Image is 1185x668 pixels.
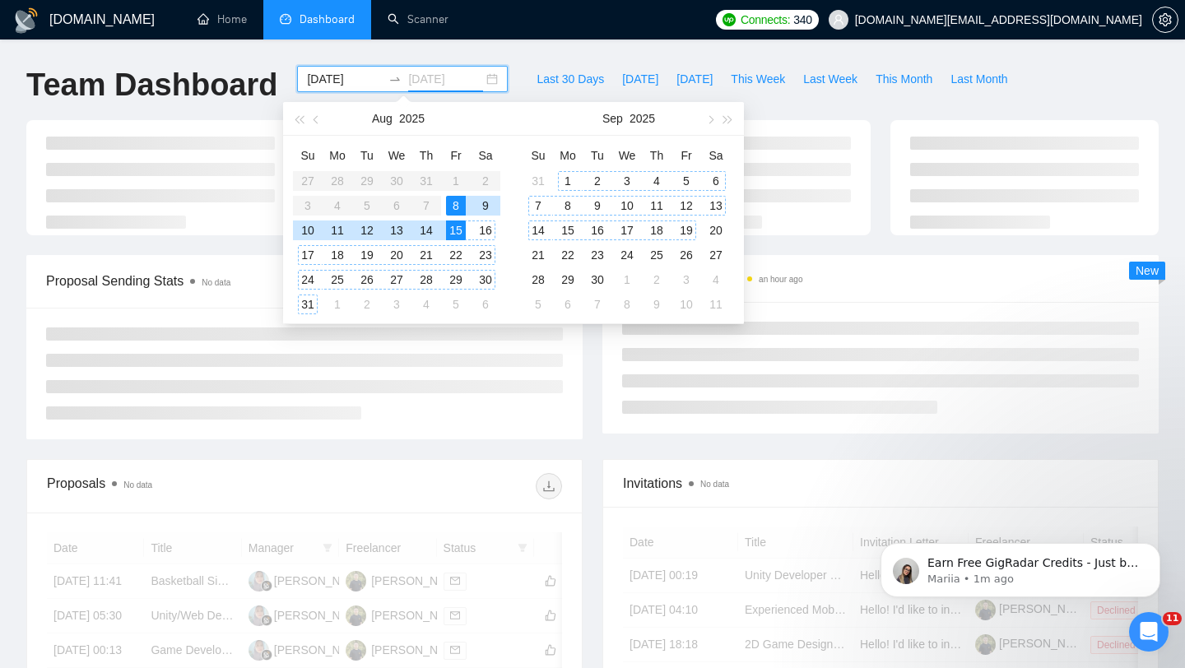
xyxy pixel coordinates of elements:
div: 26 [676,245,696,265]
div: Proposals [47,473,304,499]
img: upwork-logo.png [723,13,736,26]
button: 2025 [399,102,425,135]
div: 2 [357,295,377,314]
div: 3 [676,270,696,290]
div: 3 [617,171,637,191]
th: Fr [441,142,471,169]
td: 2025-08-08 [441,193,471,218]
span: swap-right [388,72,402,86]
td: 2025-09-20 [701,218,731,243]
div: 13 [706,196,726,216]
span: Last Week [803,70,857,88]
div: 23 [476,245,495,265]
div: 21 [416,245,436,265]
td: 2025-09-12 [671,193,701,218]
td: 2025-09-29 [553,267,583,292]
td: 2025-08-12 [352,218,382,243]
div: 30 [476,270,495,290]
td: 2025-09-02 [352,292,382,317]
td: 2025-08-20 [382,243,411,267]
th: Th [642,142,671,169]
input: End date [408,70,483,88]
td: 2025-10-01 [612,267,642,292]
th: We [382,142,411,169]
span: No data [202,278,230,287]
div: 7 [588,295,607,314]
th: Mo [323,142,352,169]
td: 2025-09-23 [583,243,612,267]
button: Sep [602,102,623,135]
div: 16 [476,220,495,240]
span: [DATE] [622,70,658,88]
div: 6 [476,295,495,314]
td: 2025-10-06 [553,292,583,317]
td: 2025-08-25 [323,267,352,292]
div: 4 [647,171,667,191]
td: 2025-10-03 [671,267,701,292]
div: 1 [558,171,578,191]
td: 2025-09-18 [642,218,671,243]
div: 16 [588,220,607,240]
td: 2025-09-04 [642,169,671,193]
span: No data [700,480,729,489]
div: 11 [328,220,347,240]
th: Th [411,142,441,169]
div: 22 [446,245,466,265]
h1: Team Dashboard [26,66,277,104]
div: 10 [676,295,696,314]
span: This Month [876,70,932,88]
div: 28 [416,270,436,290]
td: 2025-09-27 [701,243,731,267]
td: 2025-09-03 [612,169,642,193]
td: 2025-09-08 [553,193,583,218]
button: Last 30 Days [527,66,613,92]
div: 1 [617,270,637,290]
div: 6 [558,295,578,314]
button: Last Week [794,66,867,92]
div: 8 [446,196,466,216]
td: 2025-08-10 [293,218,323,243]
th: Tu [583,142,612,169]
div: 2 [647,270,667,290]
td: 2025-09-05 [441,292,471,317]
div: 5 [446,295,466,314]
td: 2025-08-30 [471,267,500,292]
div: 18 [647,220,667,240]
td: 2025-08-31 [293,292,323,317]
span: [DATE] [676,70,713,88]
div: 10 [617,196,637,216]
td: 2025-08-31 [523,169,553,193]
div: 14 [416,220,436,240]
div: 8 [617,295,637,314]
td: 2025-10-09 [642,292,671,317]
span: New [1136,264,1159,277]
time: an hour ago [759,275,802,284]
span: 11 [1163,612,1182,625]
td: 2025-08-09 [471,193,500,218]
td: 2025-08-15 [441,218,471,243]
span: Scanner Breakdown [622,268,1139,289]
td: 2025-09-11 [642,193,671,218]
div: 30 [588,270,607,290]
th: Tu [352,142,382,169]
div: 14 [528,220,548,240]
div: 31 [528,171,548,191]
th: We [612,142,642,169]
th: Sa [701,142,731,169]
span: setting [1153,13,1178,26]
span: to [388,72,402,86]
td: 2025-09-17 [612,218,642,243]
td: 2025-09-04 [411,292,441,317]
div: 20 [387,245,407,265]
div: 15 [446,220,466,240]
div: 17 [617,220,637,240]
div: 9 [647,295,667,314]
th: Su [523,142,553,169]
td: 2025-09-06 [471,292,500,317]
td: 2025-09-01 [553,169,583,193]
td: 2025-09-01 [323,292,352,317]
div: 5 [528,295,548,314]
div: 11 [647,196,667,216]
